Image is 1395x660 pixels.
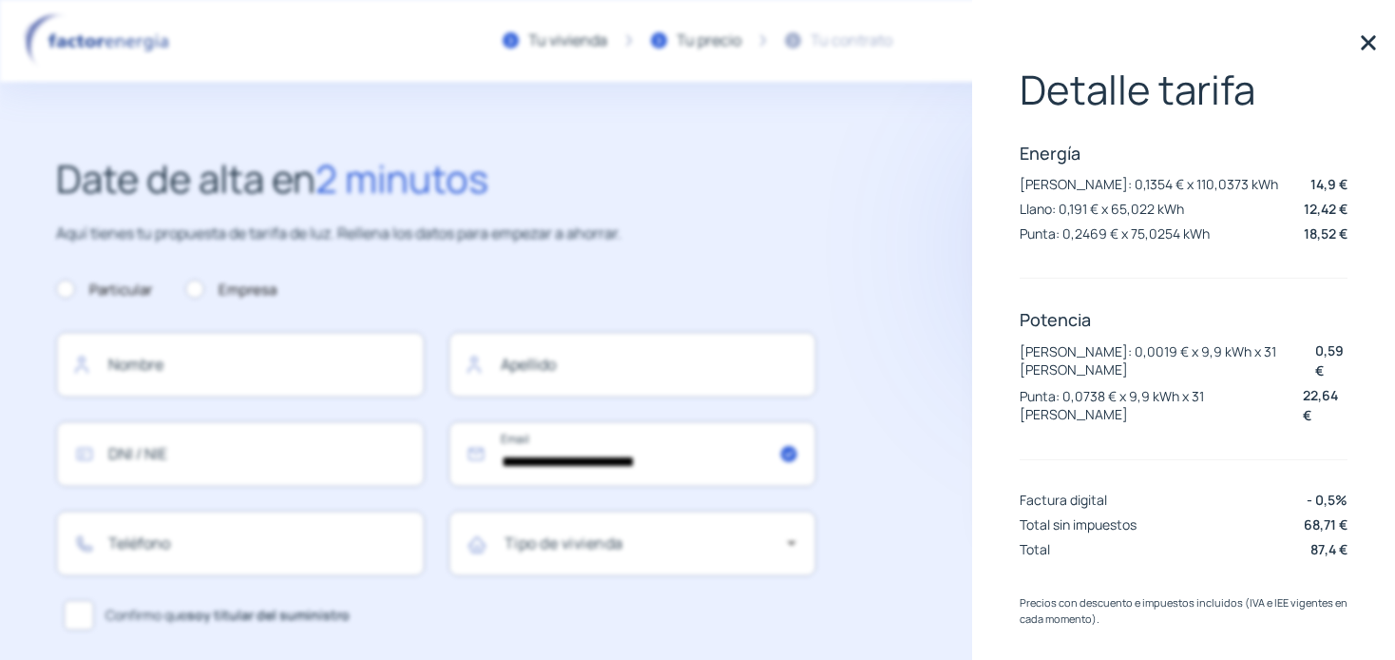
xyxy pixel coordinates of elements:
div: Tu contrato [811,29,892,53]
mat-label: Tipo de vivienda [505,533,623,553]
p: 12,42 € [1304,199,1347,219]
p: Llano: 0,191 € x 65,022 kWh [1020,200,1184,218]
div: Tu vivienda [528,29,607,53]
h2: Date de alta en [56,148,816,209]
p: Total [1020,540,1050,558]
p: 68,71 € [1304,514,1347,534]
p: Detalle tarifa [1020,67,1347,112]
label: Particular [56,279,152,301]
p: Energía [1020,142,1347,165]
img: logo factor [19,13,181,68]
p: 22,64 € [1303,385,1347,425]
p: Total sin impuestos [1020,515,1137,534]
p: [PERSON_NAME]: 0,0019 € x 9,9 kWh x 31 [PERSON_NAME] [1020,342,1315,379]
p: Aquí tienes tu propuesta de tarifa de luz. Rellena los datos para empezar a ahorrar. [56,222,816,246]
label: Empresa [185,279,277,301]
p: Punta: 0,0738 € x 9,9 kWh x 31 [PERSON_NAME] [1020,387,1303,424]
p: Precios con descuento e impuestos incluidos (IVA e IEE vigentes en cada momento). [1020,594,1347,628]
p: [PERSON_NAME]: 0,1354 € x 110,0373 kWh [1020,175,1278,193]
p: Punta: 0,2469 € x 75,0254 kWh [1020,224,1210,243]
p: 14,9 € [1310,174,1347,194]
span: 2 minutos [315,152,488,204]
p: - 0,5% [1307,490,1347,510]
p: 0,59 € [1315,340,1347,380]
p: Potencia [1020,308,1347,331]
div: Tu precio [677,29,741,53]
span: Confirmo que [105,605,350,626]
p: 87,4 € [1310,539,1347,559]
b: soy titular del suministro [187,606,350,624]
p: 18,52 € [1304,223,1347,243]
p: Factura digital [1020,491,1107,509]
